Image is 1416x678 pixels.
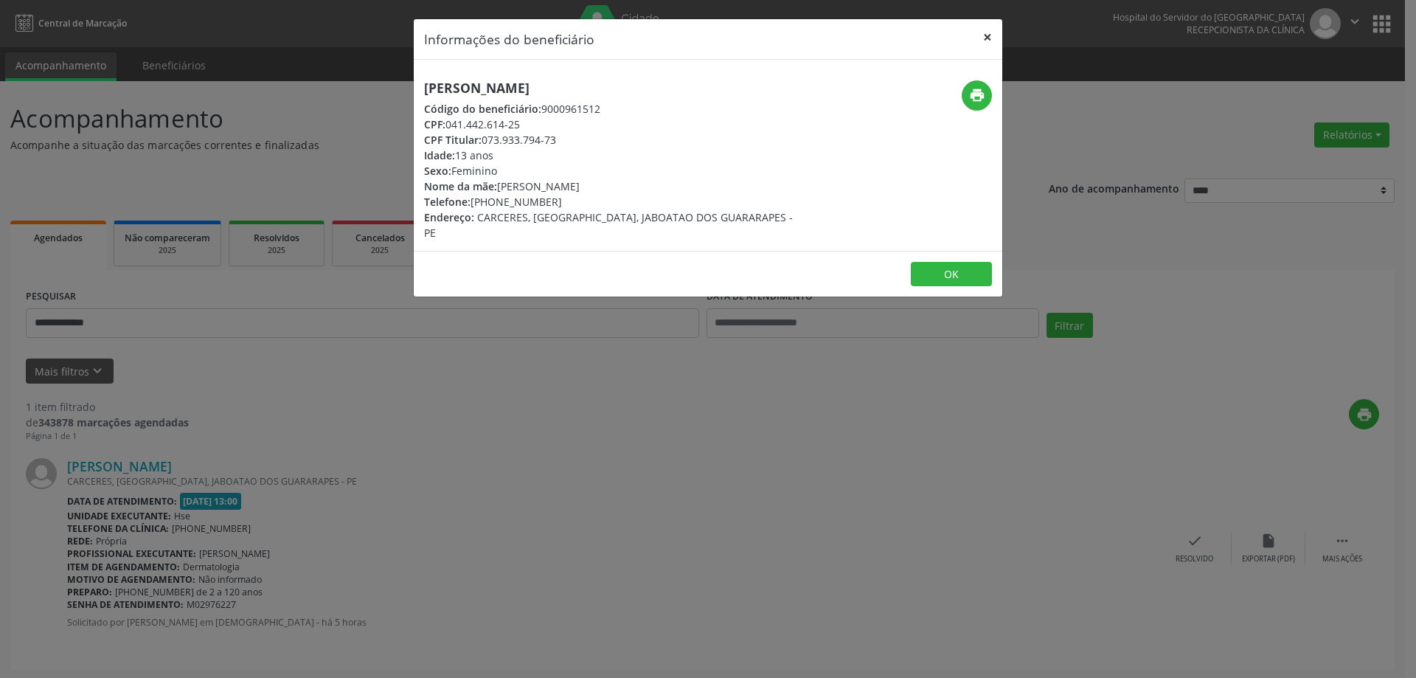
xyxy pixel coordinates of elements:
[424,133,482,147] span: CPF Titular:
[424,132,796,148] div: 073.933.794-73
[424,179,796,194] div: [PERSON_NAME]
[424,30,594,49] h5: Informações do beneficiário
[424,163,796,179] div: Feminino
[424,117,445,131] span: CPF:
[424,148,796,163] div: 13 anos
[973,19,1002,55] button: Close
[424,164,451,178] span: Sexo:
[424,194,796,210] div: [PHONE_NUMBER]
[424,102,541,116] span: Código do beneficiário:
[424,210,793,240] span: CARCERES, [GEOGRAPHIC_DATA], JABOATAO DOS GUARARAPES - PE
[424,80,796,96] h5: [PERSON_NAME]
[911,262,992,287] button: OK
[424,148,455,162] span: Idade:
[962,80,992,111] button: print
[424,195,471,209] span: Telefone:
[424,179,497,193] span: Nome da mãe:
[424,210,474,224] span: Endereço:
[424,117,796,132] div: 041.442.614-25
[969,87,985,103] i: print
[424,101,796,117] div: 9000961512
